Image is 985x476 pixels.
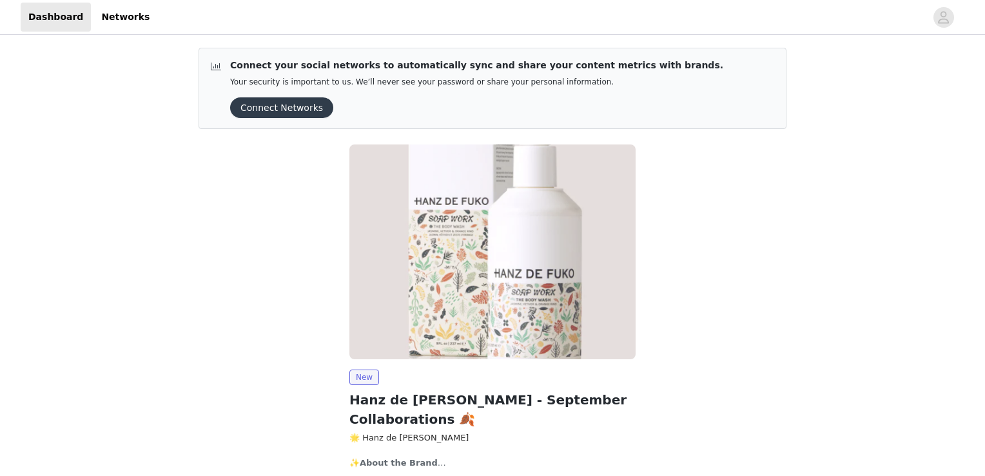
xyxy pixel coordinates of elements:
div: avatar [937,7,950,28]
a: Dashboard [21,3,91,32]
a: Networks [93,3,157,32]
p: Connect your social networks to automatically sync and share your content metrics with brands. [230,59,723,72]
h2: Hanz de [PERSON_NAME] - September Collaborations 🍂 [349,390,636,429]
p: Your security is important to us. We’ll never see your password or share your personal information. [230,77,723,87]
button: Connect Networks [230,97,333,118]
strong: About the Brand [360,458,438,468]
img: Hanz De Fuko [349,144,636,359]
p: ✨ Born in [GEOGRAPHIC_DATA] in [DATE], [PERSON_NAME] de [PERSON_NAME] creates products designed f... [349,457,636,470]
span: New [349,370,379,385]
h2: 🌟 Hanz de [PERSON_NAME] [349,431,636,444]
